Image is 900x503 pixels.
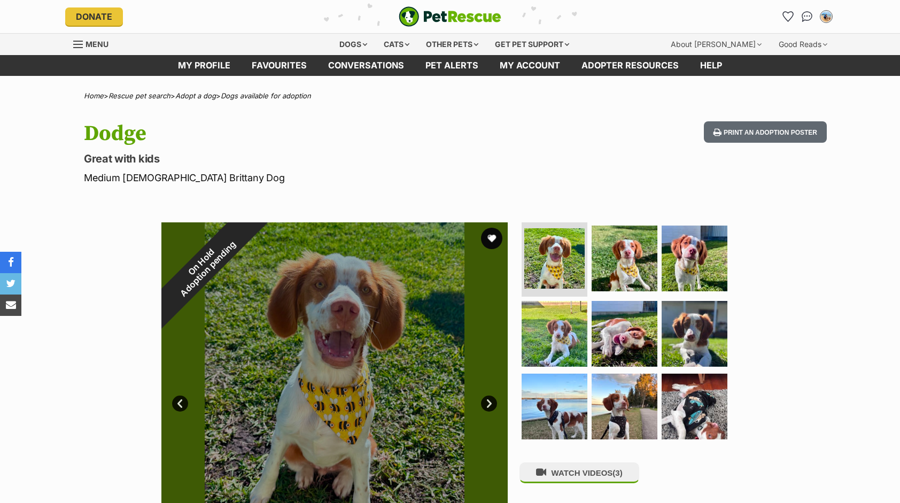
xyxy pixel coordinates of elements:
a: Help [689,55,733,76]
a: My profile [167,55,241,76]
p: Medium [DEMOGRAPHIC_DATA] Brittany Dog [84,171,536,185]
a: Donate [65,7,123,26]
div: Good Reads [771,34,835,55]
h1: Dodge [84,121,536,146]
a: Rescue pet search [108,91,170,100]
a: Adopter resources [571,55,689,76]
div: Cats [376,34,417,55]
a: Pet alerts [415,55,489,76]
div: > > > [57,92,843,100]
button: Print an adoption poster [704,121,827,143]
div: Get pet support [487,34,577,55]
a: Conversations [798,8,816,25]
a: Favourites [779,8,796,25]
img: Photo of Dodge [592,226,657,291]
img: Photo of Dodge [662,301,727,367]
a: Favourites [241,55,317,76]
div: Dogs [332,34,375,55]
img: logo-e224e6f780fb5917bec1dbf3a21bbac754714ae5b6737aabdf751b685950b380.svg [399,6,501,27]
img: Photo of Dodge [522,374,587,439]
img: Photo of Dodge [662,226,727,291]
button: My account [818,8,835,25]
img: Dongmei Li profile pic [821,11,832,22]
button: favourite [481,228,502,249]
ul: Account quick links [779,8,835,25]
p: Great with kids [84,151,536,166]
img: Photo of Dodge [592,374,657,439]
button: WATCH VIDEOS(3) [519,462,639,483]
a: Adopt a dog [175,91,216,100]
a: Menu [73,34,116,53]
span: Menu [86,40,108,49]
img: chat-41dd97257d64d25036548639549fe6c8038ab92f7586957e7f3b1b290dea8141.svg [802,11,813,22]
a: Next [481,396,497,412]
div: Other pets [418,34,486,55]
img: Photo of Dodge [662,374,727,439]
a: My account [489,55,571,76]
img: Photo of Dodge [522,301,587,367]
a: Home [84,91,104,100]
div: About [PERSON_NAME] [663,34,769,55]
img: Photo of Dodge [592,301,657,367]
span: Adoption pending [174,235,243,303]
a: Dogs available for adoption [221,91,311,100]
a: conversations [317,55,415,76]
div: On Hold [134,194,276,336]
a: PetRescue [399,6,501,27]
a: Prev [172,396,188,412]
img: Photo of Dodge [524,228,585,289]
span: (3) [612,468,622,477]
